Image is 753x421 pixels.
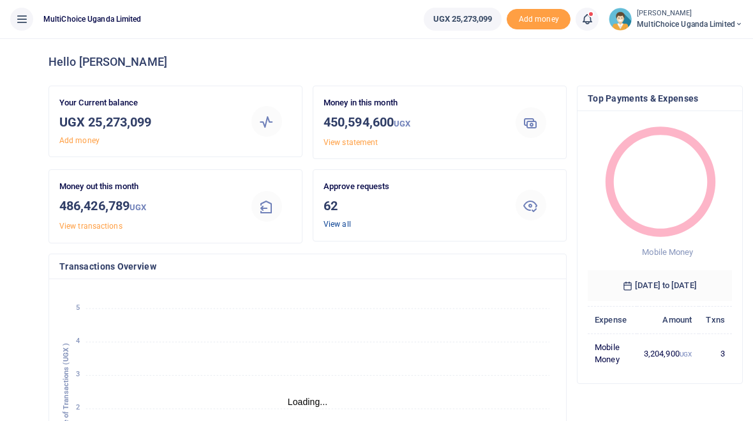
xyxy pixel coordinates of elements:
[609,8,632,31] img: profile-user
[394,119,410,128] small: UGX
[59,136,100,145] a: Add money
[680,351,692,358] small: UGX
[609,8,743,31] a: profile-user [PERSON_NAME] MultiChoice Uganda Limited
[588,306,637,333] th: Expense
[59,196,231,217] h3: 486,426,789
[48,55,743,69] h4: Hello [PERSON_NAME]
[637,306,699,333] th: Amount
[424,8,502,31] a: UGX 25,273,099
[324,112,495,134] h3: 450,594,600
[324,96,495,110] p: Money in this month
[507,13,570,23] a: Add money
[324,180,495,194] p: Approve requests
[588,91,732,105] h4: Top Payments & Expenses
[76,303,80,311] tspan: 5
[433,13,492,26] span: UGX 25,273,099
[130,203,146,212] small: UGX
[76,370,80,378] tspan: 3
[637,19,743,30] span: MultiChoice Uganda Limited
[507,9,570,30] span: Add money
[59,180,231,194] p: Money out this month
[642,247,693,257] span: Mobile Money
[59,112,231,132] h3: UGX 25,273,099
[588,270,732,301] h6: [DATE] to [DATE]
[324,220,351,229] a: View all
[76,336,80,344] tspan: 4
[699,306,732,333] th: Txns
[699,333,732,373] td: 3
[324,138,378,147] a: View statement
[76,403,80,411] tspan: 2
[637,8,743,19] small: [PERSON_NAME]
[588,333,637,373] td: Mobile Money
[288,397,328,407] text: Loading...
[507,9,570,30] li: Toup your wallet
[419,8,507,31] li: Wallet ballance
[59,259,556,273] h4: Transactions Overview
[324,196,495,215] h3: 62
[637,333,699,373] td: 3,204,900
[59,222,123,231] a: View transactions
[59,96,231,110] p: Your Current balance
[38,13,147,25] span: MultiChoice Uganda Limited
